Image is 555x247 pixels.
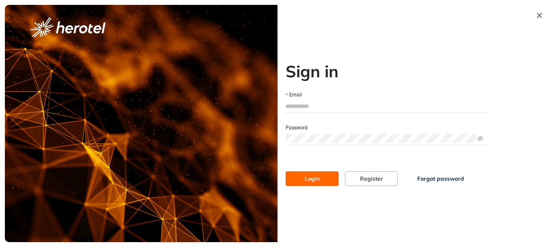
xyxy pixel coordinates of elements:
img: logo [30,17,106,37]
button: logo [17,17,119,37]
h2: Sign in [286,61,488,81]
label: Password [286,124,308,132]
label: Email [286,91,302,99]
input: Password [286,134,476,143]
button: Register [345,171,398,186]
span: Register [360,174,383,183]
img: cover image [5,5,277,242]
input: Email [286,100,488,112]
span: Login [305,174,320,183]
span: Forgot password [417,174,464,183]
span: eye-invisible [477,136,483,141]
button: Login [286,171,338,186]
button: Forgot password [404,171,477,186]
